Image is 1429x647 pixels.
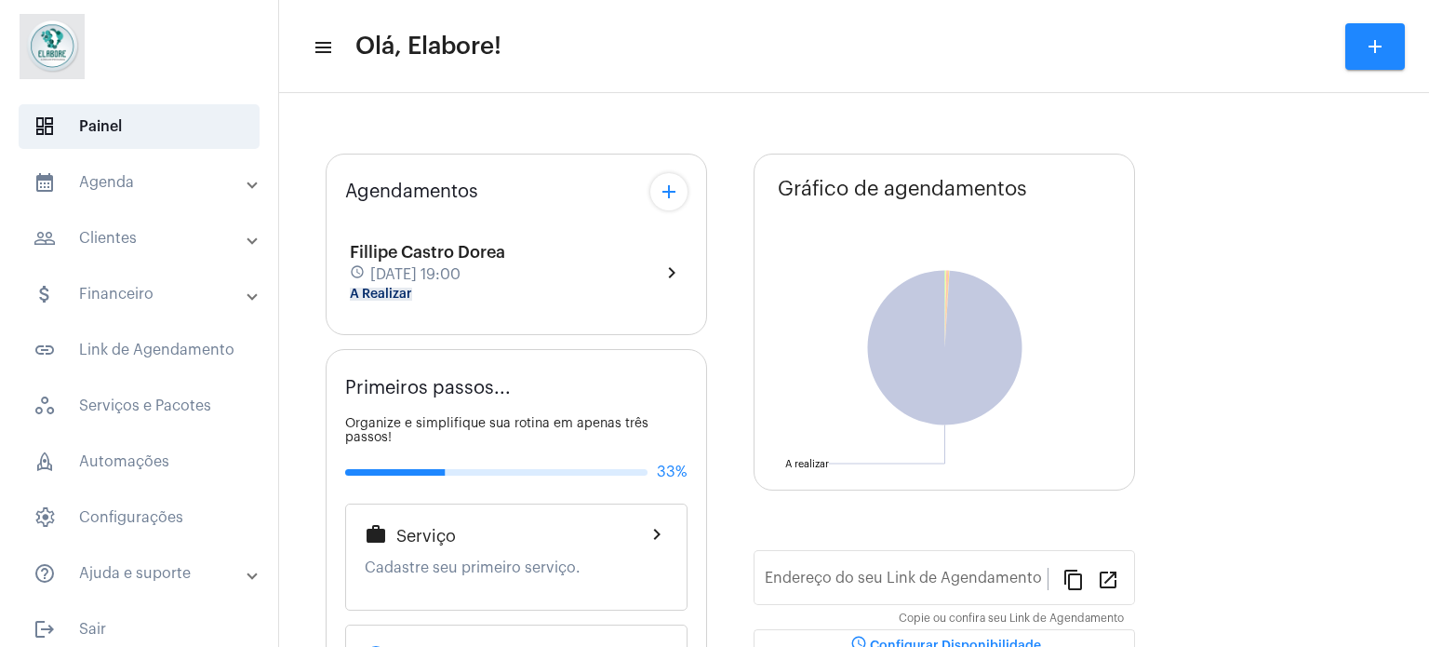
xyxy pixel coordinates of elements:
[345,182,478,202] span: Agendamentos
[396,527,456,546] span: Serviço
[33,562,56,585] mat-icon: sidenav icon
[15,9,89,84] img: 4c6856f8-84c7-1050-da6c-cc5081a5dbaf.jpg
[19,439,260,484] span: Automações
[1062,568,1085,590] mat-icon: content_copy
[33,562,248,585] mat-panel-title: Ajuda e suporte
[19,384,260,428] span: Serviços e Pacotes
[33,283,248,305] mat-panel-title: Financeiro
[350,264,367,285] mat-icon: schedule
[646,523,668,546] mat-icon: chevron_right
[19,328,260,372] span: Link de Agendamento
[33,171,56,194] mat-icon: sidenav icon
[657,464,688,480] span: 33%
[33,227,248,249] mat-panel-title: Clientes
[350,288,412,301] mat-chip: A Realizar
[658,181,680,203] mat-icon: add
[313,36,331,59] mat-icon: sidenav icon
[11,160,278,205] mat-expansion-panel-header: sidenav iconAgenda
[1097,568,1119,590] mat-icon: open_in_new
[11,216,278,261] mat-expansion-panel-header: sidenav iconClientes
[33,618,56,640] mat-icon: sidenav icon
[11,551,278,596] mat-expansion-panel-header: sidenav iconAjuda e suporte
[785,459,829,469] text: A realizar
[365,523,387,546] mat-icon: work
[370,266,461,283] span: [DATE] 19:00
[33,283,56,305] mat-icon: sidenav icon
[19,104,260,149] span: Painel
[33,506,56,529] span: sidenav icon
[899,613,1124,626] mat-hint: Copie ou confira seu Link de Agendamento
[365,559,668,576] p: Cadastre seu primeiro serviço.
[33,339,56,361] mat-icon: sidenav icon
[33,171,248,194] mat-panel-title: Agenda
[33,227,56,249] mat-icon: sidenav icon
[33,395,56,417] span: sidenav icon
[765,573,1048,590] input: Link
[1364,35,1386,58] mat-icon: add
[345,417,648,444] span: Organize e simplifique sua rotina em apenas três passos!
[33,115,56,138] span: sidenav icon
[355,32,501,61] span: Olá, Elabore!
[19,495,260,540] span: Configurações
[661,262,683,284] mat-icon: chevron_right
[778,178,1027,200] span: Gráfico de agendamentos
[33,451,56,473] span: sidenav icon
[345,378,511,398] span: Primeiros passos...
[11,272,278,317] mat-expansion-panel-header: sidenav iconFinanceiro
[350,244,505,261] span: Fillipe Castro Dorea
